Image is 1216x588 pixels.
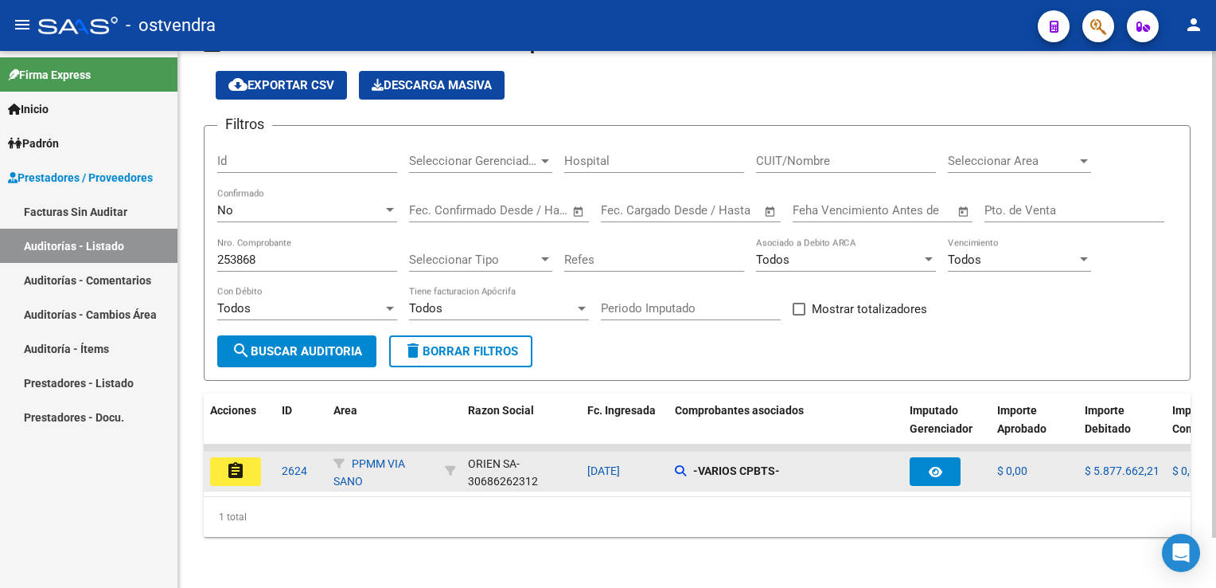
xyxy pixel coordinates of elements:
[1078,394,1166,464] datatable-header-cell: Importe Debitado
[8,66,91,84] span: Firma Express
[282,465,307,477] span: 2624
[232,344,362,359] span: Buscar Auditoria
[204,497,1191,537] div: 1 total
[409,203,474,218] input: Fecha inicio
[468,404,534,417] span: Razon Social
[756,253,789,267] span: Todos
[8,169,153,186] span: Prestadores / Proveedores
[991,394,1078,464] datatable-header-cell: Importe Aprobado
[282,404,292,417] span: ID
[232,341,251,360] mat-icon: search
[275,394,327,464] datatable-header-cell: ID
[359,71,505,100] button: Descarga Masiva
[333,404,357,417] span: Area
[409,154,538,168] span: Seleccionar Gerenciador
[409,301,442,316] span: Todos
[403,344,518,359] span: Borrar Filtros
[587,404,656,417] span: Fc. Ingresada
[1172,465,1202,477] span: $ 0,00
[1162,534,1200,572] div: Open Intercom Messenger
[581,394,668,464] datatable-header-cell: Fc. Ingresada
[1085,465,1159,477] span: $ 5.877.662,21
[228,75,247,94] mat-icon: cloud_download
[8,100,49,118] span: Inicio
[680,203,757,218] input: Fecha fin
[997,404,1046,435] span: Importe Aprobado
[488,203,565,218] input: Fecha fin
[1085,404,1131,435] span: Importe Debitado
[226,461,245,480] mat-icon: assignment
[587,465,620,477] span: [DATE]
[910,404,972,435] span: Imputado Gerenciador
[948,154,1077,168] span: Seleccionar Area
[228,78,334,92] span: Exportar CSV
[409,253,538,267] span: Seleccionar Tipo
[403,341,423,360] mat-icon: delete
[126,8,216,43] span: - ostvendra
[327,394,438,464] datatable-header-cell: Area
[668,394,903,464] datatable-header-cell: Comprobantes asociados
[693,465,780,477] strong: -VARIOS CPBTS-
[903,394,991,464] datatable-header-cell: Imputado Gerenciador
[372,78,492,92] span: Descarga Masiva
[217,335,376,367] button: Buscar Auditoria
[217,113,272,135] h3: Filtros
[210,404,256,417] span: Acciones
[997,465,1027,477] span: $ 0,00
[216,71,347,100] button: Exportar CSV
[570,202,588,221] button: Open calendar
[468,455,516,473] div: ORIEN SA
[812,300,927,319] span: Mostrar totalizadores
[333,457,405,488] span: PPMM VIA SANO
[762,202,780,221] button: Open calendar
[389,335,532,367] button: Borrar Filtros
[955,202,973,221] button: Open calendar
[359,71,505,100] app-download-masive: Descarga masiva de comprobantes (adjuntos)
[8,135,59,152] span: Padrón
[601,203,665,218] input: Fecha inicio
[948,253,981,267] span: Todos
[1184,15,1203,34] mat-icon: person
[204,394,275,464] datatable-header-cell: Acciones
[468,455,575,488] div: - 30686262312
[462,394,581,464] datatable-header-cell: Razon Social
[13,15,32,34] mat-icon: menu
[675,404,804,417] span: Comprobantes asociados
[217,301,251,316] span: Todos
[217,203,233,218] span: No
